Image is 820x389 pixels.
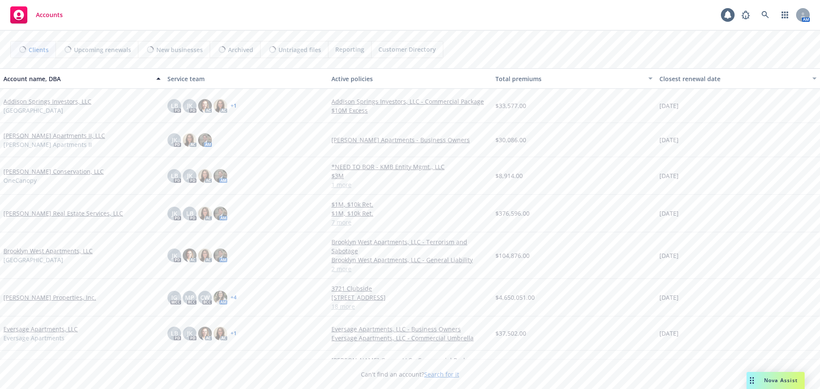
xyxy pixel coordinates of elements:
span: $37,502.00 [495,329,526,338]
span: JK [172,135,177,144]
button: Nova Assist [747,372,805,389]
a: Addison Springs Investors, LLC - Commercial Package [331,97,489,106]
div: Closest renewal date [659,74,807,83]
span: Can't find an account? [361,370,459,379]
img: photo [198,133,212,147]
a: [PERSON_NAME] Apartments II, LLC [3,131,105,140]
span: Untriaged files [278,45,321,54]
span: Archived [228,45,253,54]
img: photo [183,249,196,262]
div: Account name, DBA [3,74,151,83]
span: $8,914.00 [495,171,523,180]
img: photo [214,169,227,183]
img: photo [214,291,227,304]
span: [DATE] [659,171,679,180]
img: photo [214,207,227,220]
a: Eversage Apartments, LLC - Commercial Umbrella [331,333,489,342]
a: Brooklyn West Apartments, LLC [3,246,93,255]
a: [PERSON_NAME] Properties, Inc. [3,293,96,302]
a: Brooklyn West Apartments, LLC - General Liability [331,255,489,264]
img: photo [214,249,227,262]
span: JK [172,209,177,218]
button: Service team [164,68,328,89]
a: [PERSON_NAME] Conservation, LLC [3,167,104,176]
span: $376,596.00 [495,209,530,218]
a: [PERSON_NAME] Group, LLC - Commercial Package [331,356,489,365]
img: photo [198,207,212,220]
a: *NEED TO BOR - KMB Entity Mgmt., LLC [331,162,489,171]
span: [DATE] [659,251,679,260]
span: JK [187,329,193,338]
a: Search [757,6,774,23]
div: Service team [167,74,325,83]
img: photo [198,249,212,262]
span: [DATE] [659,135,679,144]
span: OneCanopy [3,176,37,185]
span: CW [200,293,210,302]
button: Total premiums [492,68,656,89]
span: Upcoming renewals [74,45,131,54]
a: 2 more [331,264,489,273]
a: $3M [331,171,489,180]
span: $33,577.00 [495,101,526,110]
span: [GEOGRAPHIC_DATA] [3,255,63,264]
a: 3721 Clubside [331,284,489,293]
span: Nova Assist [764,377,798,384]
a: $1M, $10k Ret. [331,209,489,218]
div: Total premiums [495,74,643,83]
span: [DATE] [659,101,679,110]
span: MP [185,293,194,302]
img: photo [198,99,212,113]
button: Closest renewal date [656,68,820,89]
a: 7 more [331,218,489,227]
span: LB [186,209,193,218]
span: JK [187,171,193,180]
span: JG [171,293,177,302]
span: Eversage Apartments [3,333,64,342]
a: Eversage Apartments, LLC [3,325,78,333]
a: Accounts [7,3,66,27]
img: photo [198,327,212,340]
div: Active policies [331,74,489,83]
span: $104,876.00 [495,251,530,260]
a: Search for it [424,370,459,378]
a: Report a Bug [737,6,754,23]
img: photo [214,99,227,113]
span: [DATE] [659,329,679,338]
span: [DATE] [659,293,679,302]
span: JK [172,251,177,260]
span: LB [171,171,178,180]
a: [PERSON_NAME] Real Estate Services, LLC [3,209,123,218]
span: [DATE] [659,209,679,218]
span: $4,650,051.00 [495,293,535,302]
span: [PERSON_NAME] Apartments II [3,140,92,149]
a: [STREET_ADDRESS] [331,293,489,302]
span: New businesses [156,45,203,54]
a: + 1 [231,331,237,336]
img: photo [214,327,227,340]
span: $30,086.00 [495,135,526,144]
a: + 1 [231,103,237,108]
a: + 4 [231,295,237,300]
a: $10M Excess [331,106,489,115]
a: 1 more [331,180,489,189]
a: Brooklyn West Apartments, LLC - Terrorism and Sabotage [331,237,489,255]
span: LB [171,101,178,110]
span: Customer Directory [378,45,436,54]
div: Drag to move [747,372,757,389]
a: $1M, $10k Ret. [331,200,489,209]
img: photo [183,133,196,147]
a: Addison Springs Investors, LLC [3,97,91,106]
span: Clients [29,45,49,54]
button: Active policies [328,68,492,89]
a: 18 more [331,302,489,311]
a: Eversage Apartments, LLC - Business Owners [331,325,489,333]
span: LB [171,329,178,338]
span: [GEOGRAPHIC_DATA] [3,106,63,115]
